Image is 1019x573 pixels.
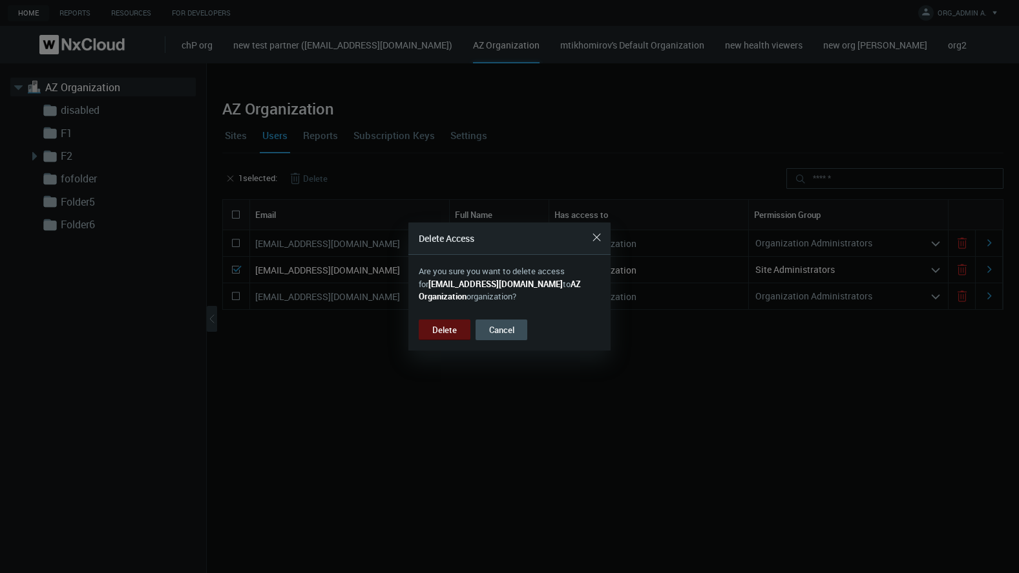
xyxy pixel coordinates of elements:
button: Close [586,227,607,248]
button: Cancel [476,319,527,340]
button: Delete [419,319,470,340]
span: Delete Access [419,232,474,244]
span: Cancel [489,324,514,336]
span: [EMAIL_ADDRESS][DOMAIN_NAME] [428,278,563,290]
p: Are you sure you want to delete access for to organization? [419,265,600,303]
span: AZ Organization [419,278,581,303]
